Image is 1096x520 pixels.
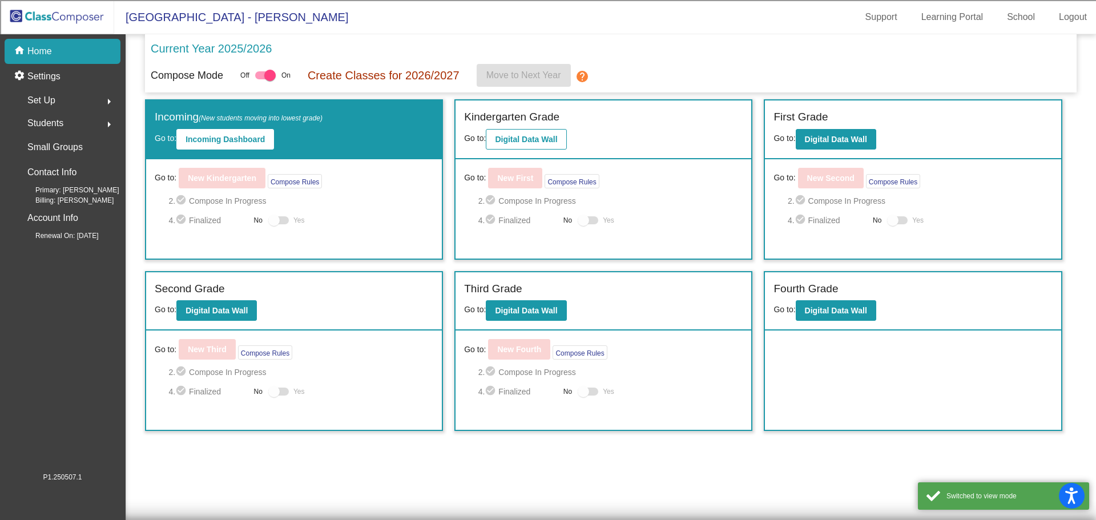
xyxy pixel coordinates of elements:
[5,388,1091,398] div: MORE
[155,305,176,314] span: Go to:
[5,140,1091,150] div: Print
[175,385,189,398] mat-icon: check_circle
[5,244,1091,255] div: CANCEL
[486,70,561,80] span: Move to Next Year
[5,201,1091,212] div: Television/Radio
[464,281,522,297] label: Third Grade
[27,92,55,108] span: Set Up
[155,172,176,184] span: Go to:
[5,337,1091,347] div: New source
[773,109,828,126] label: First Grade
[5,160,1091,171] div: Search for Source
[5,37,1091,47] div: Sort New > Old
[5,27,1091,37] div: Sort A > Z
[5,285,1091,296] div: DELETE
[168,365,433,379] span: 2. Compose In Progress
[478,194,743,208] span: 2. Compose In Progress
[168,385,248,398] span: 4. Finalized
[5,265,1091,275] div: This outline has no content. Would you like to delete it?
[188,345,227,354] b: New Third
[495,135,557,144] b: Digital Data Wall
[188,174,256,183] b: New Kindergarten
[478,365,743,379] span: 2. Compose In Progress
[563,386,572,397] span: No
[478,385,558,398] span: 4. Finalized
[773,281,838,297] label: Fourth Grade
[102,95,116,108] mat-icon: arrow_right
[281,70,291,80] span: On
[5,378,1091,388] div: JOURNAL
[27,45,52,58] p: Home
[477,64,571,87] button: Move to Next Year
[5,150,1091,160] div: Add Outline Template
[5,255,1091,265] div: ???
[155,109,323,126] label: Incoming
[14,70,27,83] mat-icon: settings
[5,275,1091,285] div: SAVE AND GO HOME
[27,139,83,155] p: Small Groups
[176,300,257,321] button: Digital Data Wall
[5,347,1091,357] div: SAVE
[495,306,557,315] b: Digital Data Wall
[199,114,323,122] span: (New students moving into lowest grade)
[485,365,498,379] mat-icon: check_circle
[873,215,881,225] span: No
[5,5,239,15] div: Home
[308,67,460,84] p: Create Classes for 2026/2027
[5,171,1091,181] div: Journal
[102,118,116,131] mat-icon: arrow_right
[268,174,322,188] button: Compose Rules
[240,70,249,80] span: Off
[175,365,189,379] mat-icon: check_circle
[486,300,566,321] button: Digital Data Wall
[553,345,607,360] button: Compose Rules
[27,70,61,83] p: Settings
[179,339,236,360] button: New Third
[168,194,433,208] span: 2. Compose In Progress
[795,213,808,227] mat-icon: check_circle
[488,339,550,360] button: New Fourth
[485,213,498,227] mat-icon: check_circle
[486,129,566,150] button: Digital Data Wall
[866,174,920,188] button: Compose Rules
[186,135,265,144] b: Incoming Dashboard
[5,191,1091,201] div: Newspaper
[151,68,223,83] p: Compose Mode
[5,368,1091,378] div: WEBSITE
[5,47,1091,58] div: Move To ...
[563,215,572,225] span: No
[912,213,924,227] span: Yes
[798,168,864,188] button: New Second
[464,172,486,184] span: Go to:
[5,181,1091,191] div: Magazine
[497,174,533,183] b: New First
[464,134,486,143] span: Go to:
[168,213,248,227] span: 4. Finalized
[175,194,189,208] mat-icon: check_circle
[796,129,876,150] button: Digital Data Wall
[807,174,855,183] b: New Second
[795,194,808,208] mat-icon: check_circle
[155,134,176,143] span: Go to:
[175,213,189,227] mat-icon: check_circle
[488,168,542,188] button: New First
[485,194,498,208] mat-icon: check_circle
[27,164,76,180] p: Contact Info
[464,109,559,126] label: Kindergarten Grade
[17,185,119,195] span: Primary: [PERSON_NAME]
[5,15,106,27] input: Search outlines
[603,385,614,398] span: Yes
[773,134,795,143] span: Go to:
[464,344,486,356] span: Go to:
[17,195,114,205] span: Billing: [PERSON_NAME]
[773,305,795,314] span: Go to:
[788,194,1053,208] span: 2. Compose In Progress
[293,385,305,398] span: Yes
[5,88,1091,99] div: Rename
[5,316,1091,326] div: CANCEL
[464,305,486,314] span: Go to:
[5,398,106,410] input: Search sources
[14,45,27,58] mat-icon: home
[5,130,1091,140] div: Download
[5,68,1091,78] div: Options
